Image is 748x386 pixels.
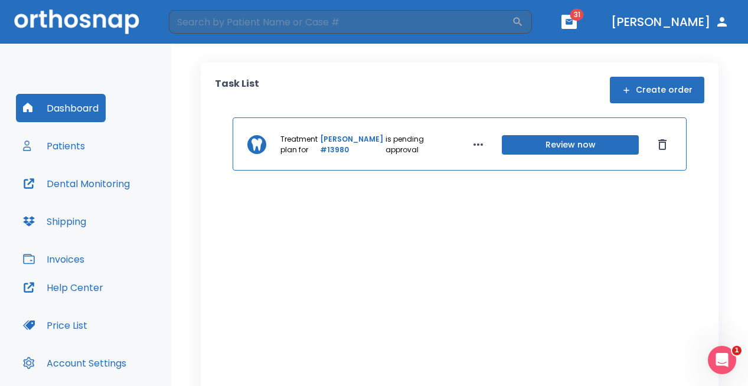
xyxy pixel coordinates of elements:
[16,349,133,377] button: Account Settings
[16,169,137,198] button: Dental Monitoring
[502,135,639,155] button: Review now
[16,311,94,339] button: Price List
[16,245,92,273] button: Invoices
[320,134,383,155] a: [PERSON_NAME] #13980
[653,135,672,154] button: Dismiss
[14,9,139,34] img: Orthosnap
[215,77,259,103] p: Task List
[610,77,704,103] button: Create order
[386,134,426,155] p: is pending approval
[16,273,110,302] button: Help Center
[280,134,318,155] p: Treatment plan for
[16,94,106,122] button: Dashboard
[570,9,584,21] span: 31
[732,346,742,355] span: 1
[606,11,734,32] button: [PERSON_NAME]
[16,207,93,235] button: Shipping
[708,346,736,374] iframe: Intercom live chat
[16,132,92,160] button: Patients
[169,10,512,34] input: Search by Patient Name or Case #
